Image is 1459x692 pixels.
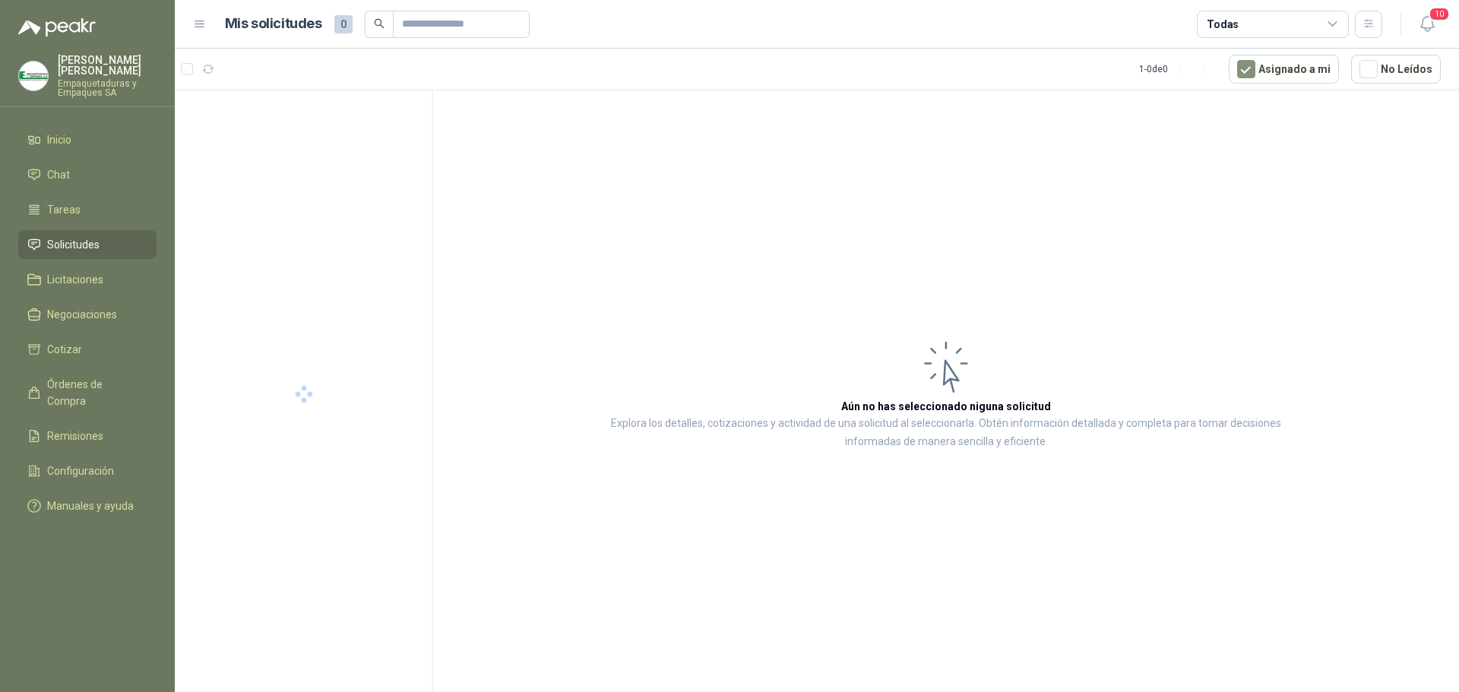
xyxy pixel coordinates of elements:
span: Licitaciones [47,271,103,288]
div: 1 - 0 de 0 [1139,57,1217,81]
span: Solicitudes [47,236,100,253]
button: Asignado a mi [1229,55,1339,84]
span: Manuales y ayuda [47,498,134,514]
span: Remisiones [47,428,103,444]
span: Chat [47,166,70,183]
button: No Leídos [1351,55,1441,84]
a: Solicitudes [18,230,157,259]
a: Inicio [18,125,157,154]
p: [PERSON_NAME] [PERSON_NAME] [58,55,157,76]
h1: Mis solicitudes [225,13,322,35]
img: Logo peakr [18,18,96,36]
span: Configuración [47,463,114,479]
a: Negociaciones [18,300,157,329]
button: 10 [1413,11,1441,38]
span: 10 [1429,7,1450,21]
span: Órdenes de Compra [47,376,142,409]
a: Manuales y ayuda [18,491,157,520]
span: Tareas [47,201,81,218]
a: Remisiones [18,422,157,450]
a: Configuración [18,457,157,485]
a: Tareas [18,195,157,224]
span: Negociaciones [47,306,117,323]
img: Company Logo [19,62,48,90]
span: Inicio [47,131,71,148]
a: Cotizar [18,335,157,364]
a: Licitaciones [18,265,157,294]
span: Cotizar [47,341,82,358]
a: Chat [18,160,157,189]
span: search [374,18,385,29]
a: Órdenes de Compra [18,370,157,416]
span: 0 [334,15,353,33]
p: Explora los detalles, cotizaciones y actividad de una solicitud al seleccionarla. Obtén informaci... [585,415,1307,451]
div: Todas [1207,16,1239,33]
h3: Aún no has seleccionado niguna solicitud [841,398,1051,415]
p: Empaquetaduras y Empaques SA [58,79,157,97]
